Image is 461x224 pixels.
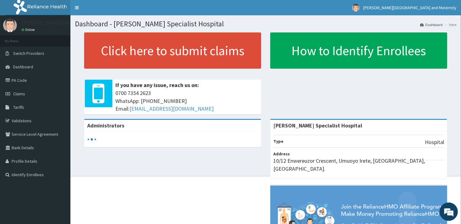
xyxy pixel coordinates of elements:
[3,18,17,32] img: User Image
[115,89,258,113] span: 0700 7354 2623 WhatsApp: [PHONE_NUMBER] Email:
[363,5,456,10] span: [PERSON_NAME][GEOGRAPHIC_DATA] and Maternity
[3,154,117,176] textarea: Type your message and hit 'Enter'
[87,135,96,144] svg: audio-loading
[129,105,214,112] a: [EMAIL_ADDRESS][DOMAIN_NAME]
[115,82,199,89] b: If you have any issue, reach us on:
[425,138,444,146] p: Hospital
[21,28,36,32] a: Online
[75,20,456,28] h1: Dashboard - [PERSON_NAME] Specialist Hospital
[273,122,362,129] strong: [PERSON_NAME] Specialist Hospital
[273,151,290,157] b: Address
[36,71,84,133] span: We're online!
[420,22,443,27] a: Dashboard
[352,4,360,12] img: User Image
[273,157,444,173] p: 10/12 Enwereuzor Crescent, Umuoyo Irete, [GEOGRAPHIC_DATA], [GEOGRAPHIC_DATA].
[443,22,456,27] li: Here
[13,64,33,70] span: Dashboard
[32,34,103,42] div: Chat with us now
[270,32,447,69] a: How to Identify Enrollees
[87,122,124,129] b: Administrators
[100,3,115,18] div: Minimize live chat window
[13,51,44,56] span: Switch Providers
[13,104,24,110] span: Tariffs
[11,31,25,46] img: d_794563401_company_1708531726252_794563401
[84,32,261,69] a: Click here to submit claims
[273,139,283,144] b: Type
[21,20,147,25] p: [PERSON_NAME][GEOGRAPHIC_DATA] and Maternity
[13,91,25,97] span: Claims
